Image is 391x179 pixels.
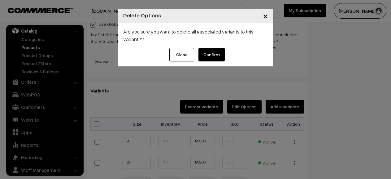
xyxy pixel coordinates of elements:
span: × [263,10,268,21]
button: Close [258,6,273,25]
h4: Delete Options [123,11,161,20]
button: Confirm [198,48,225,61]
div: Are you sure you want to delete all associated variants to this variant?? [118,23,273,48]
button: Close [169,48,194,61]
